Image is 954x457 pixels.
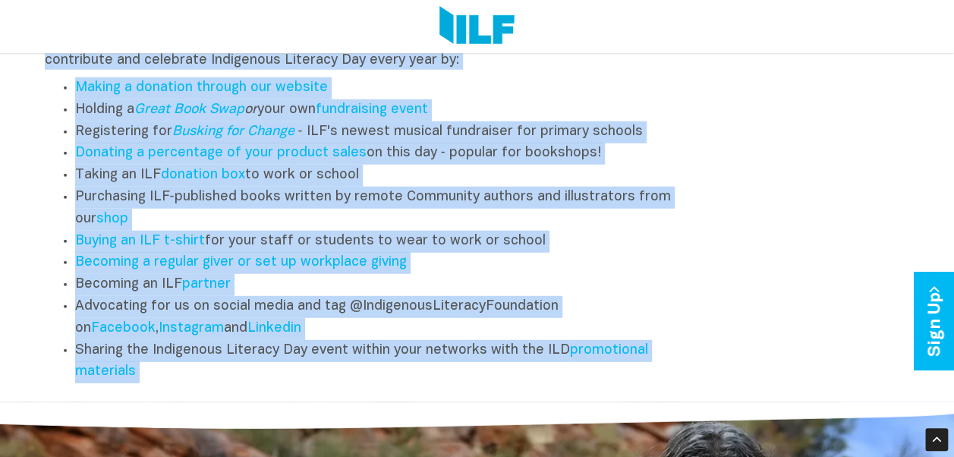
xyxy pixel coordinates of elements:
[161,169,245,181] a: donation box
[75,147,367,159] a: Donating a percentage of your product sales
[96,213,128,225] a: shop
[75,99,688,121] li: Holding a your own
[75,121,688,143] li: Registering for ‑ ILF's newest musical fundraiser for primary schools
[75,187,688,231] li: Purchasing ILF‑published books written by remote Community authors and illustrators from our
[172,125,294,138] a: Busking for Change
[134,103,244,116] a: Great Book Swap
[159,322,224,335] a: Instagram
[925,428,948,451] div: Scroll Back to Top
[75,165,688,187] li: Taking an ILF to work or school
[182,278,231,291] a: partner
[316,103,428,116] a: fundraising event
[91,322,156,335] a: Facebook
[75,235,205,247] a: Buying an ILF t-shirt
[75,231,688,253] li: for your staff or students to wear to work or school
[247,322,301,335] a: Linkedin
[439,6,515,47] img: Logo
[75,274,688,296] li: Becoming an ILF
[75,256,407,269] a: Becoming a regular giver or set up workplace giving
[75,340,688,384] li: Sharing the Indigenous Literacy Day event within your networks with the ILD
[75,296,688,340] li: Advocating for us on social media and tag @IndigenousLiteracyFoundation on , and
[75,81,328,94] a: Making a donation through our website
[134,103,257,116] em: or
[75,143,688,165] li: on this day ‑ popular for bookshops!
